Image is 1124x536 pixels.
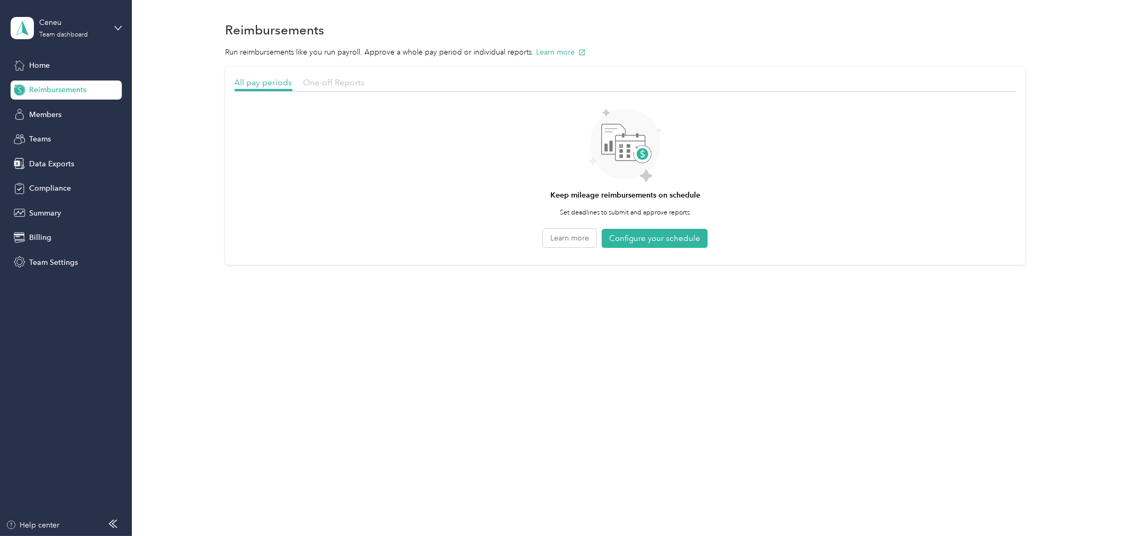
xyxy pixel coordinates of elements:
[225,47,1025,58] p: Run reimbursements like you run payroll. Approve a whole pay period or individual reports.
[304,77,365,87] span: One-off Reports
[1065,477,1124,536] iframe: Everlance-gr Chat Button Frame
[29,84,86,95] span: Reimbursements
[29,109,61,120] span: Members
[536,47,586,58] button: Learn more
[39,17,105,28] div: Ceneu
[235,77,292,87] span: All pay periods
[225,24,324,35] h1: Reimbursements
[29,133,51,145] span: Teams
[560,208,691,218] p: Set deadlines to submit and approve reports.
[29,257,78,268] span: Team Settings
[29,158,74,169] span: Data Exports
[543,229,596,247] button: Learn more
[39,32,88,38] div: Team dashboard
[29,183,71,194] span: Compliance
[29,208,61,219] span: Summary
[29,232,51,243] span: Billing
[550,190,700,201] h4: Keep mileage reimbursements on schedule
[6,520,60,531] button: Help center
[29,60,50,71] span: Home
[602,229,708,248] button: Configure your schedule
